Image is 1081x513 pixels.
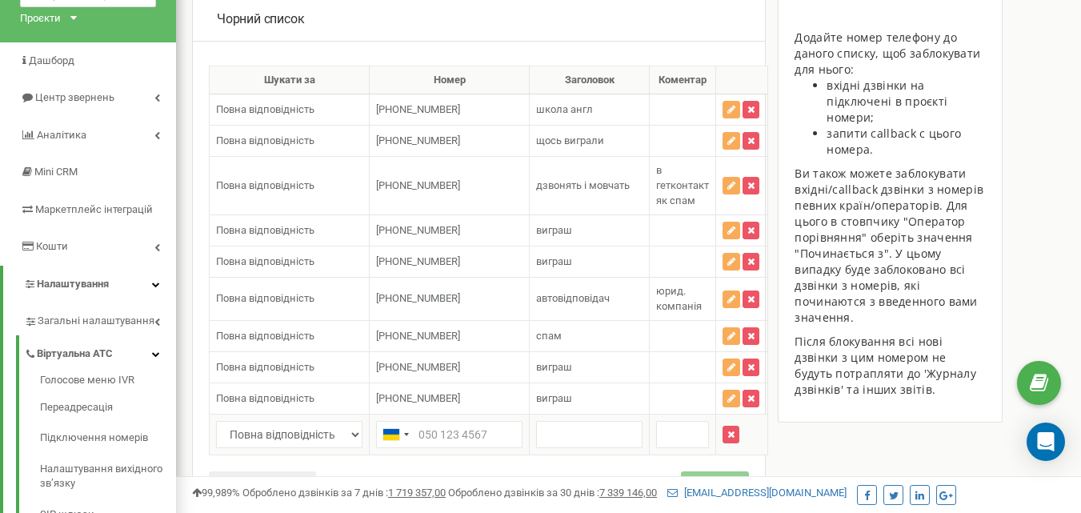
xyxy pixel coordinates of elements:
[35,91,114,103] span: Центр звернень
[216,103,314,115] span: Повна відповідність
[599,487,657,499] u: 7 339 146,00
[530,66,650,94] th: Заголовок
[656,164,709,206] span: в гетконтакт як спам
[376,134,460,146] span: [PHONE_NUMBER]
[37,278,109,290] span: Налаштування
[216,255,314,267] span: Повна відповідність
[795,166,985,326] p: Ви також можете заблокувати вхідні/callback дзвінки з номерів певних країн/операторів. Для цього ...
[536,292,610,304] span: автовідповідач
[40,454,176,499] a: Налаштування вихідного зв’язку
[37,347,113,362] span: Віртуальна АТС
[1027,423,1065,461] div: Open Intercom Messenger
[536,392,572,404] span: виграш
[36,240,68,252] span: Кошти
[216,361,314,373] span: Повна відповідність
[24,335,176,368] a: Віртуальна АТС
[827,78,985,126] li: вхідні дзвінки на підключені в проєкті номери;
[376,255,460,267] span: [PHONE_NUMBER]
[38,314,154,329] span: Загальні налаштування
[216,134,314,146] span: Повна відповідність
[216,330,314,342] span: Повна відповідність
[210,66,370,94] th: Шукати за
[376,179,460,191] span: [PHONE_NUMBER]
[795,30,985,78] div: Додайте номер телефону до даного списку, щоб заблокувати для нього:
[536,103,593,115] span: школа англ
[376,103,460,115] span: [PHONE_NUMBER]
[216,179,314,191] span: Повна відповідність
[370,66,530,94] th: Номер
[37,129,86,141] span: Аналiтика
[448,487,657,499] span: Оброблено дзвінків за 30 днів :
[24,303,176,335] a: Загальні налаштування
[536,330,562,342] span: спам
[40,423,176,454] a: Підключення номерів
[192,487,240,499] span: 99,989%
[242,487,446,499] span: Оброблено дзвінків за 7 днів :
[376,361,460,373] span: [PHONE_NUMBER]
[376,292,460,304] span: [PHONE_NUMBER]
[536,255,572,267] span: виграш
[35,203,153,215] span: Маркетплейс інтеграцій
[388,487,446,499] u: 1 719 357,00
[723,426,739,443] button: Видалити
[536,134,604,146] span: щось виграли
[40,373,176,392] a: Голосове меню IVR
[376,421,522,448] input: 050 123 4567
[536,224,572,236] span: виграш
[650,66,716,94] th: Коментар
[536,361,572,373] span: виграш
[216,392,314,404] span: Повна відповідність
[376,330,460,342] span: [PHONE_NUMBER]
[209,471,316,499] button: Додати номер
[40,392,176,423] a: Переадресація
[29,54,74,66] span: Дашборд
[681,471,749,499] button: Зберегти
[827,126,985,158] li: запити callback с цього номера.
[667,487,847,499] a: [EMAIL_ADDRESS][DOMAIN_NAME]
[656,285,702,312] span: юрид. компанія
[376,392,460,404] span: [PHONE_NUMBER]
[20,11,61,26] div: Проєкти
[34,166,78,178] span: Mini CRM
[3,266,176,303] a: Налаштування
[377,422,414,447] div: Telephone country code
[216,224,314,236] span: Повна відповідність
[216,292,314,304] span: Повна відповідність
[536,179,630,191] span: дзвонять і мовчать
[217,10,304,29] p: Чорний список
[376,224,460,236] span: [PHONE_NUMBER]
[795,334,985,398] p: Після блокування всі нові дзвінки з цим номером не будуть потрапляти до 'Журналу дзвінків' та інш...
